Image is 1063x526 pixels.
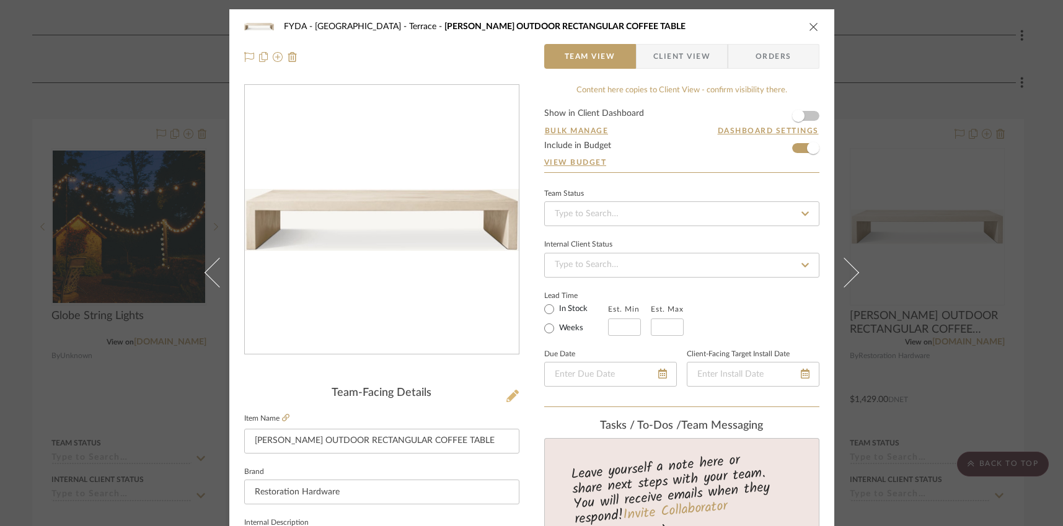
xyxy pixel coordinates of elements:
[742,44,805,69] span: Orders
[544,290,608,301] label: Lead Time
[600,420,681,431] span: Tasks / To-Dos /
[608,305,640,313] label: Est. Min
[687,362,819,387] input: Enter Install Date
[544,362,677,387] input: Enter Due Date
[544,191,584,197] div: Team Status
[651,305,684,313] label: Est. Max
[244,14,274,39] img: f8d92a20-1313-4e21-bb59-c8e567f3c0e2_48x40.jpg
[444,22,686,31] span: [PERSON_NAME] OUTDOOR RECTANGULAR COFFEE TABLE
[544,157,819,167] a: View Budget
[244,480,519,504] input: Enter Brand
[244,469,264,475] label: Brand
[244,520,309,526] label: Internal Description
[544,84,819,97] div: Content here copies to Client View - confirm visibility there.
[544,242,612,248] div: Internal Client Status
[717,125,819,136] button: Dashboard Settings
[288,52,298,62] img: Remove from project
[245,189,519,250] div: 0
[544,351,575,357] label: Due Date
[557,323,583,334] label: Weeks
[544,201,819,226] input: Type to Search…
[409,22,444,31] span: Terrace
[687,351,790,357] label: Client-Facing Target Install Date
[653,44,710,69] span: Client View
[544,253,819,278] input: Type to Search…
[808,21,819,32] button: close
[544,125,609,136] button: Bulk Manage
[244,413,289,424] label: Item Name
[565,44,615,69] span: Team View
[557,304,588,315] label: In Stock
[244,387,519,400] div: Team-Facing Details
[544,301,608,336] mat-radio-group: Select item type
[284,22,409,31] span: FYDA - [GEOGRAPHIC_DATA]
[544,419,819,433] div: team Messaging
[245,189,519,250] img: f8d92a20-1313-4e21-bb59-c8e567f3c0e2_436x436.jpg
[244,429,519,454] input: Enter Item Name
